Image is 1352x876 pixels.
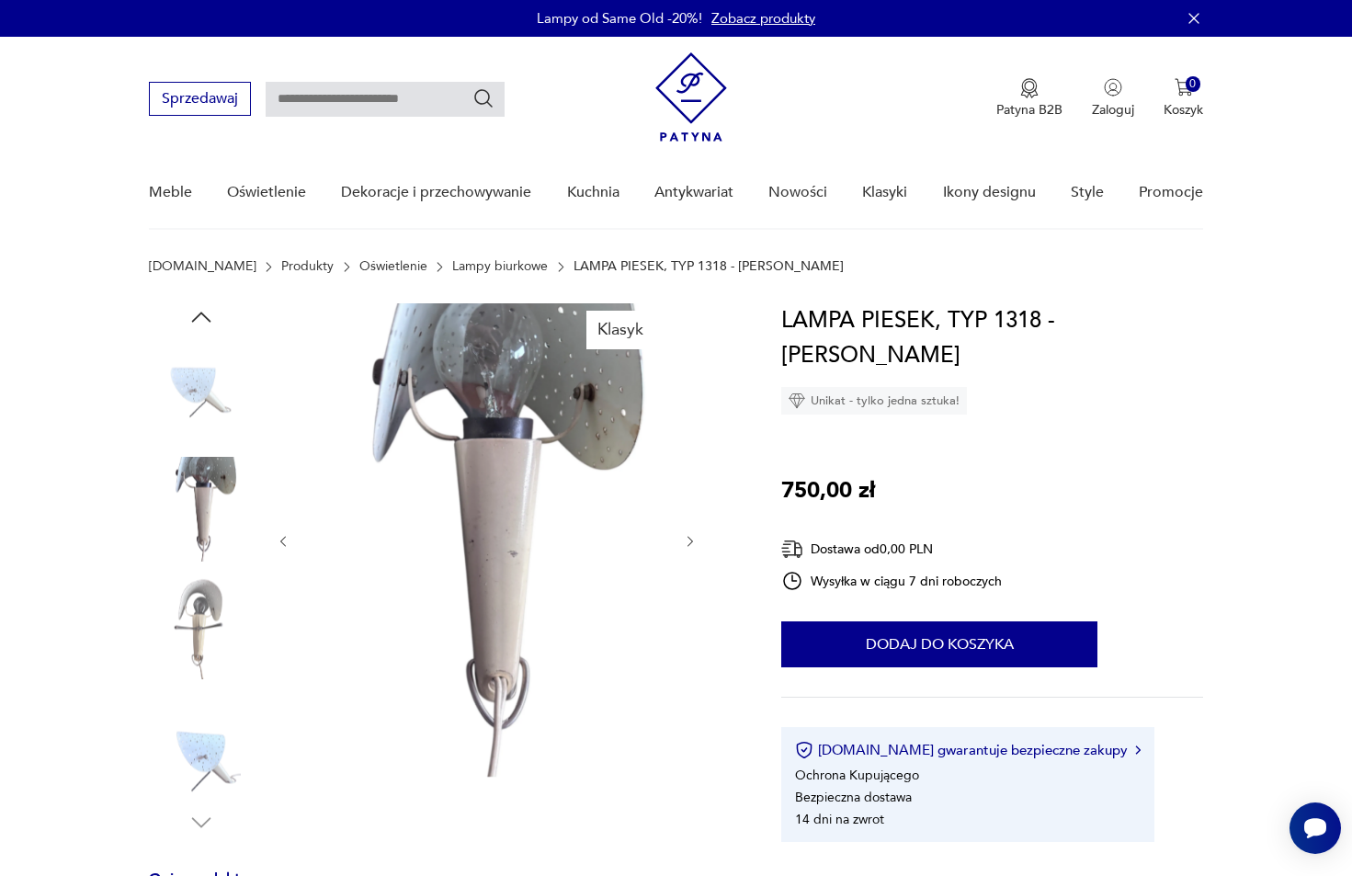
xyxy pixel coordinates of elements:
[149,157,192,228] a: Meble
[586,311,654,349] div: Klasyk
[341,157,531,228] a: Dekoracje i przechowywanie
[472,87,494,109] button: Szukaj
[781,538,803,561] img: Ikona dostawy
[795,811,884,828] li: 14 dni na zwrot
[996,101,1062,119] p: Patyna B2B
[1290,802,1341,854] iframe: Smartsupp widget button
[862,157,907,228] a: Klasyki
[149,458,254,563] img: Zdjęcie produktu LAMPA PIESEK, TYP 1318 - APOLINARY GAŁECKI
[996,78,1062,119] a: Ikona medaluPatyna B2B
[149,259,256,274] a: [DOMAIN_NAME]
[1071,157,1104,228] a: Style
[567,157,619,228] a: Kuchnia
[1164,78,1203,119] button: 0Koszyk
[768,157,827,228] a: Nowości
[711,9,815,28] a: Zobacz produkty
[281,259,334,274] a: Produkty
[795,741,813,759] img: Ikona certyfikatu
[149,82,251,116] button: Sprzedawaj
[654,157,733,228] a: Antykwariat
[1092,101,1134,119] p: Zaloguj
[795,767,919,784] li: Ochrona Kupującego
[943,157,1036,228] a: Ikony designu
[1092,78,1134,119] button: Zaloguj
[781,538,1002,561] div: Dostawa od 0,00 PLN
[452,259,548,274] a: Lampy biurkowe
[795,789,912,806] li: Bezpieczna dostawa
[795,741,1140,759] button: [DOMAIN_NAME] gwarantuje bezpieczne zakupy
[537,9,702,28] p: Lampy od Same Old -20%!
[996,78,1062,119] button: Patyna B2B
[781,387,967,415] div: Unikat - tylko jedna sztuka!
[310,303,665,777] img: Zdjęcie produktu LAMPA PIESEK, TYP 1318 - APOLINARY GAŁECKI
[1186,76,1201,92] div: 0
[781,473,875,508] p: 750,00 zł
[227,157,306,228] a: Oświetlenie
[655,52,727,142] img: Patyna - sklep z meblami i dekoracjami vintage
[781,570,1002,592] div: Wysyłka w ciągu 7 dni roboczych
[1139,157,1203,228] a: Promocje
[149,575,254,679] img: Zdjęcie produktu LAMPA PIESEK, TYP 1318 - APOLINARY GAŁECKI
[574,259,844,274] p: LAMPA PIESEK, TYP 1318 - [PERSON_NAME]
[149,94,251,107] a: Sprzedawaj
[1104,78,1122,97] img: Ikonka użytkownika
[1135,745,1141,755] img: Ikona strzałki w prawo
[149,340,254,445] img: Zdjęcie produktu LAMPA PIESEK, TYP 1318 - APOLINARY GAŁECKI
[1164,101,1203,119] p: Koszyk
[789,392,805,409] img: Ikona diamentu
[1175,78,1193,97] img: Ikona koszyka
[149,692,254,797] img: Zdjęcie produktu LAMPA PIESEK, TYP 1318 - APOLINARY GAŁECKI
[1020,78,1039,98] img: Ikona medalu
[781,621,1097,667] button: Dodaj do koszyka
[781,303,1203,373] h1: LAMPA PIESEK, TYP 1318 - [PERSON_NAME]
[359,259,427,274] a: Oświetlenie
